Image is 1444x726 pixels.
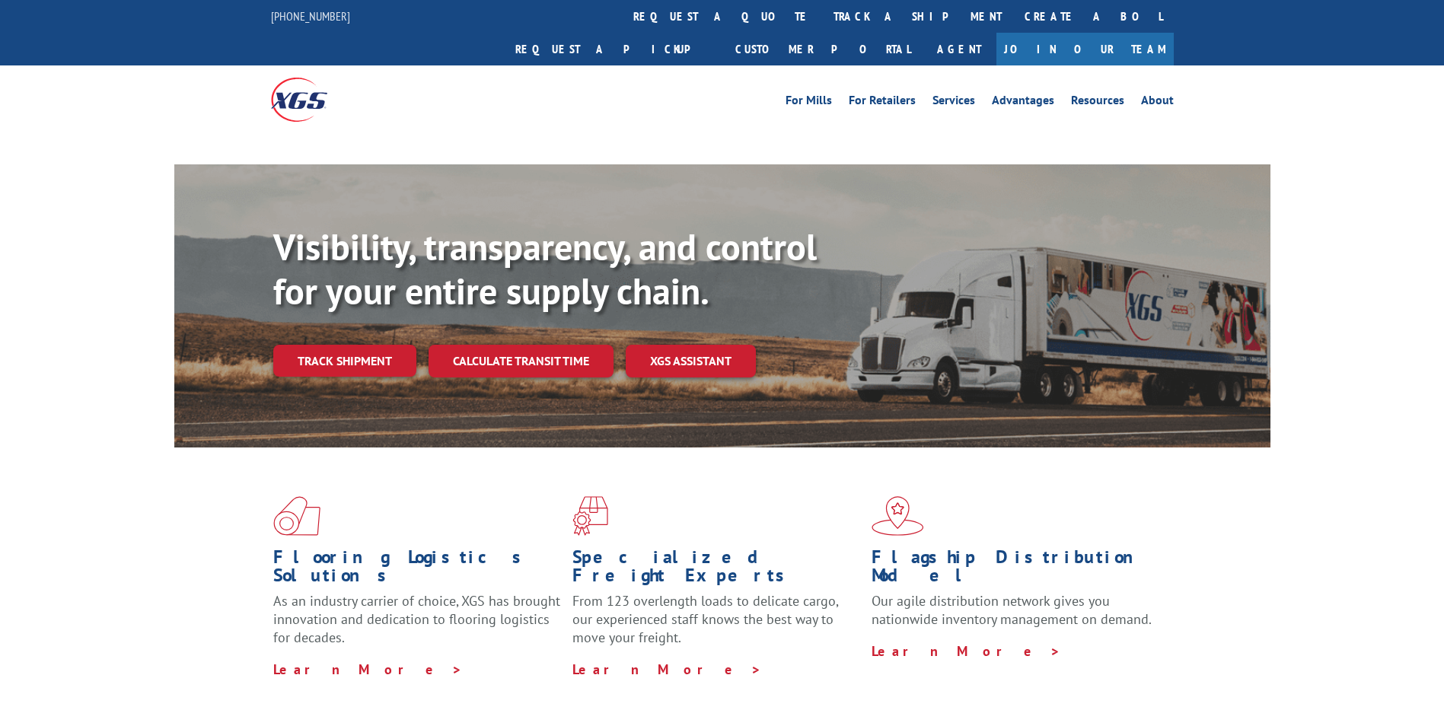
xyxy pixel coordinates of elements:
a: Learn More > [572,661,762,678]
a: Advantages [992,94,1054,111]
h1: Specialized Freight Experts [572,548,860,592]
a: Join Our Team [996,33,1174,65]
img: xgs-icon-flagship-distribution-model-red [872,496,924,536]
a: Customer Portal [724,33,922,65]
a: XGS ASSISTANT [626,345,756,377]
a: Services [932,94,975,111]
p: From 123 overlength loads to delicate cargo, our experienced staff knows the best way to move you... [572,592,860,660]
h1: Flooring Logistics Solutions [273,548,561,592]
a: Learn More > [872,642,1061,660]
a: [PHONE_NUMBER] [271,8,350,24]
a: Agent [922,33,996,65]
span: As an industry carrier of choice, XGS has brought innovation and dedication to flooring logistics... [273,592,560,646]
a: Resources [1071,94,1124,111]
a: Request a pickup [504,33,724,65]
a: Calculate transit time [429,345,614,377]
a: Track shipment [273,345,416,377]
b: Visibility, transparency, and control for your entire supply chain. [273,223,817,314]
a: About [1141,94,1174,111]
span: Our agile distribution network gives you nationwide inventory management on demand. [872,592,1152,628]
a: For Mills [786,94,832,111]
h1: Flagship Distribution Model [872,548,1159,592]
a: Learn More > [273,661,463,678]
img: xgs-icon-focused-on-flooring-red [572,496,608,536]
img: xgs-icon-total-supply-chain-intelligence-red [273,496,320,536]
a: For Retailers [849,94,916,111]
